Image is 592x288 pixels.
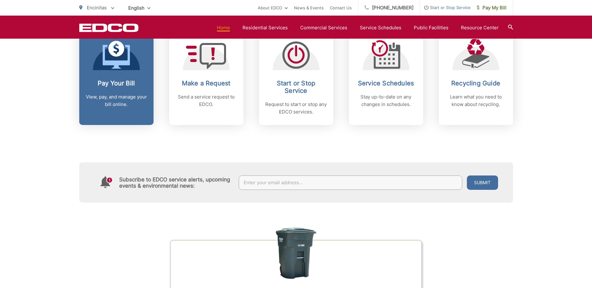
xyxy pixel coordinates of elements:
h2: Recycling Guide [445,79,507,87]
a: About EDCO [258,4,288,12]
a: Service Schedules [360,24,401,31]
a: Contact Us [330,4,352,12]
h2: Pay Your Bill [86,79,147,87]
p: Request to start or stop any EDCO services. [265,101,327,116]
span: Encinitas [87,5,107,11]
a: News & Events [294,4,324,12]
a: Public Facilities [414,24,448,31]
h2: Start or Stop Service [265,79,327,94]
input: Enter your email address... [239,175,462,190]
span: Pay My Bill [477,4,506,12]
button: Submit [467,175,498,190]
span: English [124,2,155,13]
a: Commercial Services [300,24,347,31]
a: EDCD logo. Return to the homepage. [79,23,139,32]
a: Service Schedules Stay up-to-date on any changes in schedules. [349,30,423,125]
h4: Subscribe to EDCO service alerts, upcoming events & environmental news: [119,176,233,189]
h2: Service Schedules [355,79,417,87]
a: Pay Your Bill View, pay, and manage your bill online. [79,30,154,125]
p: Learn what you need to know about recycling. [445,93,507,108]
p: Send a service request to EDCO. [175,93,237,108]
a: Make a Request Send a service request to EDCO. [169,30,243,125]
a: Resource Center [461,24,499,31]
a: Home [217,24,230,31]
p: View, pay, and manage your bill online. [86,93,147,108]
a: Recycling Guide Learn what you need to know about recycling. [439,30,513,125]
p: Stay up-to-date on any changes in schedules. [355,93,417,108]
h2: Make a Request [175,79,237,87]
a: Residential Services [242,24,288,31]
